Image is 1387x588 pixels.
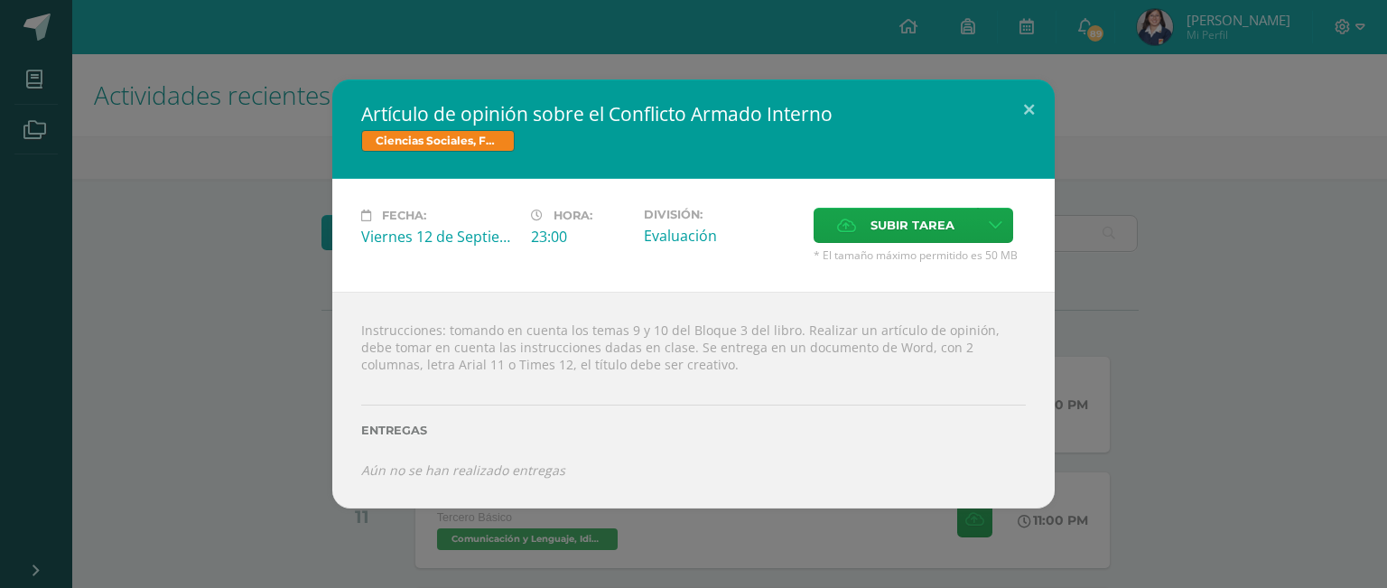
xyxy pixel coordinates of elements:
button: Close (Esc) [1003,79,1055,141]
span: Hora: [554,209,592,222]
div: Evaluación [644,226,799,246]
div: Viernes 12 de Septiembre [361,227,517,247]
span: * El tamaño máximo permitido es 50 MB [814,247,1026,263]
div: Instrucciones: tomando en cuenta los temas 9 y 10 del Bloque 3 del libro. Realizar un artículo de... [332,292,1055,509]
span: Ciencias Sociales, Formación Ciudadana e Interculturalidad [361,130,515,152]
label: División: [644,208,799,221]
label: Entregas [361,424,1026,437]
i: Aún no se han realizado entregas [361,462,565,479]
span: Subir tarea [870,209,954,242]
span: Fecha: [382,209,426,222]
h2: Artículo de opinión sobre el Conflicto Armado Interno [361,101,1026,126]
div: 23:00 [531,227,629,247]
